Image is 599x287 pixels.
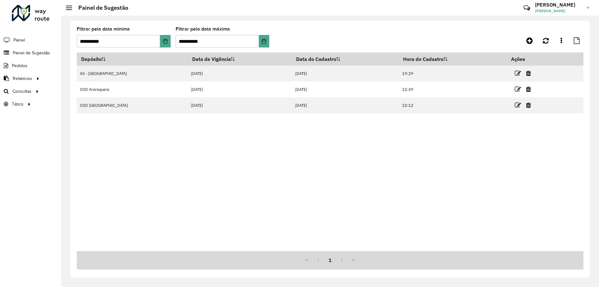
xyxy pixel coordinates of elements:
label: Filtrar pela data mínima [77,25,130,33]
td: 22:12 [399,97,507,113]
button: Choose Date [160,35,170,47]
span: [PERSON_NAME] [535,8,582,14]
td: [DATE] [292,82,399,97]
a: Excluir [526,101,531,109]
span: Relatórios [13,75,32,82]
td: [DATE] [188,66,292,82]
td: 19:29 [399,66,507,82]
a: Editar [515,85,521,93]
span: Pedidos [12,62,27,69]
a: Editar [515,101,521,109]
th: Depósito [77,52,188,66]
span: Tático [12,101,23,107]
td: 22:39 [399,82,507,97]
h3: [PERSON_NAME] [535,2,582,8]
td: CDD [GEOGRAPHIC_DATA] [77,97,188,113]
td: [DATE] [188,97,292,113]
button: 1 [324,254,336,266]
td: [DATE] [188,82,292,97]
label: Filtrar pela data máxima [176,25,230,33]
th: Data do Cadastro [292,52,399,66]
a: Excluir [526,85,531,93]
th: Ações [507,52,544,66]
a: Contato Rápido [520,1,533,15]
button: Choose Date [259,35,269,47]
td: AS - [GEOGRAPHIC_DATA] [77,66,188,82]
span: Painel [13,37,25,43]
td: [DATE] [292,66,399,82]
td: [DATE] [292,97,399,113]
th: Data de Vigência [188,52,292,66]
a: Excluir [526,69,531,77]
td: CDD Araraquara [77,82,188,97]
a: Editar [515,69,521,77]
span: Consultas [12,88,32,95]
span: Painel de Sugestão [13,50,50,56]
h2: Painel de Sugestão [72,4,128,11]
th: Hora do Cadastro [399,52,507,66]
